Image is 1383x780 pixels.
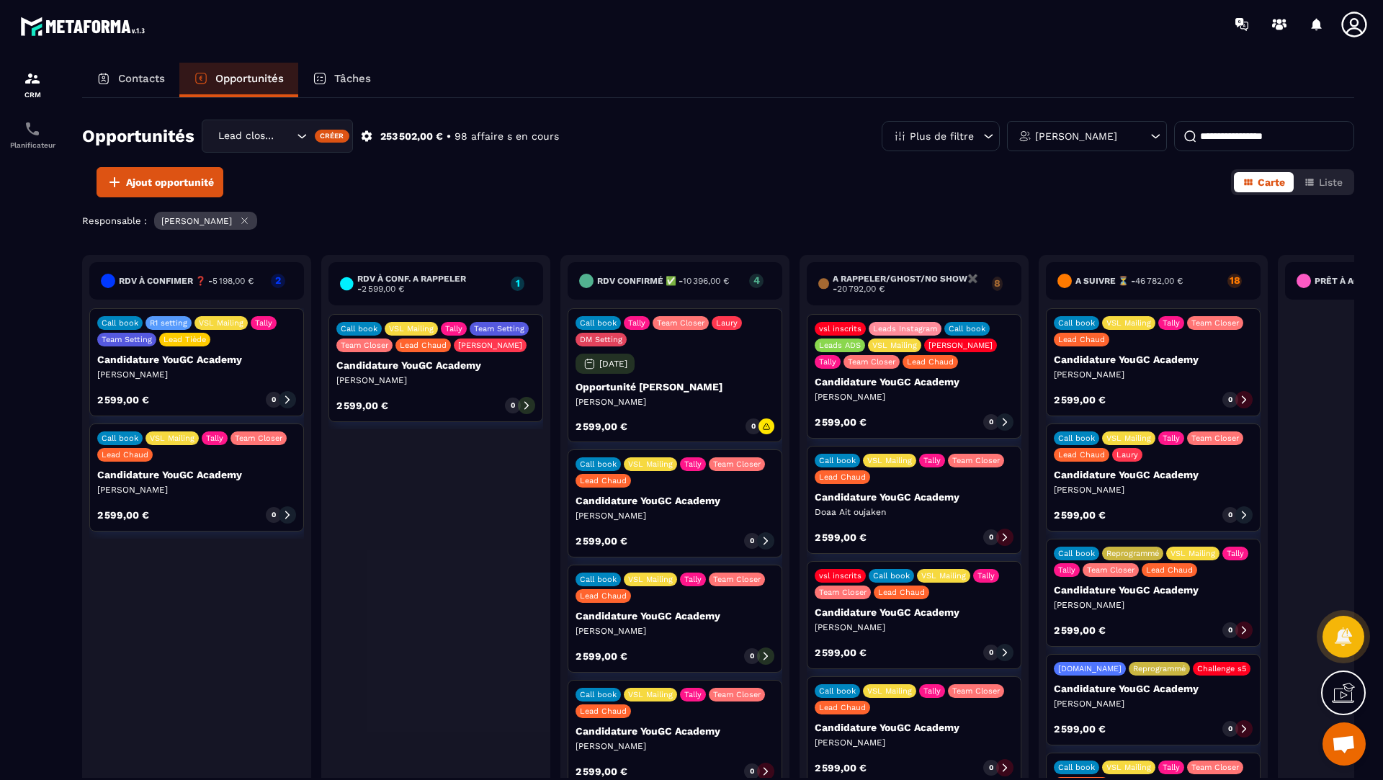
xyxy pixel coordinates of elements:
[576,381,774,393] p: Opportunité [PERSON_NAME]
[455,130,559,143] p: 98 affaire s en cours
[1054,698,1253,709] p: [PERSON_NAME]
[1054,510,1106,520] p: 2 599,00 €
[815,506,1013,518] p: Doaa Ait oujaken
[272,395,276,405] p: 0
[357,274,504,294] h6: RDV à conf. A RAPPELER -
[576,495,774,506] p: Candidature YouGC Academy
[336,400,388,411] p: 2 599,00 €
[819,686,856,696] p: Call book
[1228,625,1232,635] p: 0
[4,109,61,160] a: schedulerschedulerPlanificateur
[102,318,138,328] p: Call book
[1227,549,1244,558] p: Tally
[750,766,754,776] p: 0
[815,491,1013,503] p: Candidature YouGC Academy
[445,324,462,333] p: Tally
[1058,434,1095,443] p: Call book
[82,63,179,97] a: Contacts
[819,703,866,712] p: Lead Chaud
[815,376,1013,387] p: Candidature YouGC Academy
[164,335,206,344] p: Lead Tiède
[97,395,149,405] p: 2 599,00 €
[1163,434,1180,443] p: Tally
[511,400,515,411] p: 0
[848,357,895,367] p: Team Closer
[1075,276,1183,286] h6: A SUIVRE ⏳ -
[819,357,836,367] p: Tally
[4,141,61,149] p: Planificateur
[212,276,254,286] span: 5 198,00 €
[750,651,754,661] p: 0
[1106,549,1159,558] p: Reprogrammé
[1106,434,1151,443] p: VSL Mailing
[1191,434,1239,443] p: Team Closer
[907,357,954,367] p: Lead Chaud
[576,610,774,622] p: Candidature YouGC Academy
[815,622,1013,633] p: [PERSON_NAME]
[989,417,993,427] p: 0
[716,318,738,328] p: Laury
[684,690,702,699] p: Tally
[1054,369,1253,380] p: [PERSON_NAME]
[952,456,1000,465] p: Team Closer
[206,434,223,443] p: Tally
[580,591,627,601] p: Lead Chaud
[1054,354,1253,365] p: Candidature YouGC Academy
[837,284,885,294] span: 20 792,00 €
[923,456,941,465] p: Tally
[336,375,535,386] p: [PERSON_NAME]
[750,536,754,546] p: 0
[179,63,298,97] a: Opportunités
[819,588,867,597] p: Team Closer
[1054,584,1253,596] p: Candidature YouGC Academy
[1146,565,1193,575] p: Lead Chaud
[819,571,861,580] p: vsl inscrits
[576,536,627,546] p: 2 599,00 €
[235,434,282,443] p: Team Closer
[511,278,524,288] p: 1
[815,737,1013,748] p: [PERSON_NAME]
[20,13,150,40] img: logo
[1191,763,1239,772] p: Team Closer
[989,647,993,658] p: 0
[576,625,774,637] p: [PERSON_NAME]
[82,122,194,151] h2: Opportunités
[684,460,702,469] p: Tally
[1319,176,1343,188] span: Liste
[97,484,296,496] p: [PERSON_NAME]
[341,341,388,350] p: Team Closer
[1163,763,1180,772] p: Tally
[161,216,232,226] p: [PERSON_NAME]
[215,128,279,144] span: Lead closing
[97,469,296,480] p: Candidature YouGC Academy
[873,324,937,333] p: Leads Instagram
[580,460,617,469] p: Call book
[657,318,704,328] p: Team Closer
[1058,565,1075,575] p: Tally
[1197,664,1246,673] p: Challenge s5
[1058,763,1095,772] p: Call book
[867,686,912,696] p: VSL Mailing
[713,460,761,469] p: Team Closer
[1234,172,1294,192] button: Carte
[1087,565,1134,575] p: Team Closer
[952,686,1000,696] p: Team Closer
[150,318,187,328] p: R1 setting
[389,324,434,333] p: VSL Mailing
[126,175,214,189] span: Ajout opportunité
[815,391,1013,403] p: [PERSON_NAME]
[102,450,148,460] p: Lead Chaud
[910,131,974,141] p: Plus de filtre
[580,707,627,716] p: Lead Chaud
[97,354,296,365] p: Candidature YouGC Academy
[1054,469,1253,480] p: Candidature YouGC Academy
[1058,549,1095,558] p: Call book
[1171,549,1215,558] p: VSL Mailing
[819,472,866,482] p: Lead Chaud
[279,128,293,144] input: Search for option
[255,318,272,328] p: Tally
[815,417,867,427] p: 2 599,00 €
[597,276,729,286] h6: Rdv confirmé ✅ -
[24,120,41,138] img: scheduler
[97,369,296,380] p: [PERSON_NAME]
